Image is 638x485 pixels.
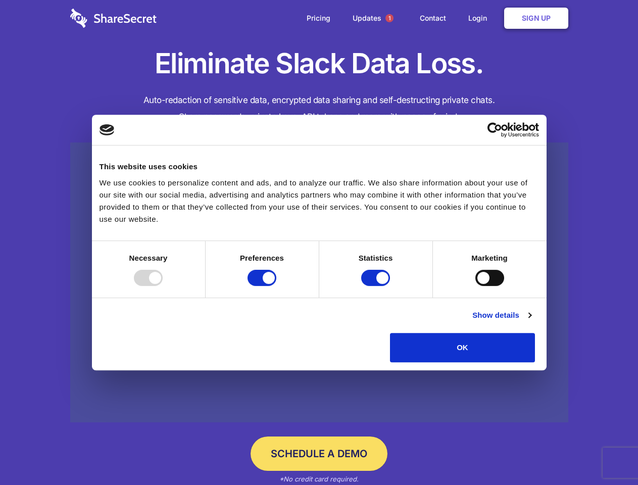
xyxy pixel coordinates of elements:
div: This website uses cookies [100,161,539,173]
a: Wistia video thumbnail [70,142,568,423]
a: Schedule a Demo [251,437,387,471]
h4: Auto-redaction of sensitive data, encrypted data sharing and self-destructing private chats. Shar... [70,92,568,125]
strong: Marketing [471,254,508,262]
em: *No credit card required. [279,475,359,483]
a: Show details [472,309,531,321]
a: Usercentrics Cookiebot - opens in a new window [451,122,539,137]
img: logo [100,124,115,135]
strong: Statistics [359,254,393,262]
span: 1 [385,14,394,22]
img: logo-wordmark-white-trans-d4663122ce5f474addd5e946df7df03e33cb6a1c49d2221995e7729f52c070b2.svg [70,9,157,28]
a: Sign Up [504,8,568,29]
strong: Preferences [240,254,284,262]
h1: Eliminate Slack Data Loss. [70,45,568,82]
div: We use cookies to personalize content and ads, and to analyze our traffic. We also share informat... [100,177,539,225]
a: Contact [410,3,456,34]
a: Login [458,3,502,34]
a: Pricing [297,3,340,34]
strong: Necessary [129,254,168,262]
button: OK [390,333,535,362]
